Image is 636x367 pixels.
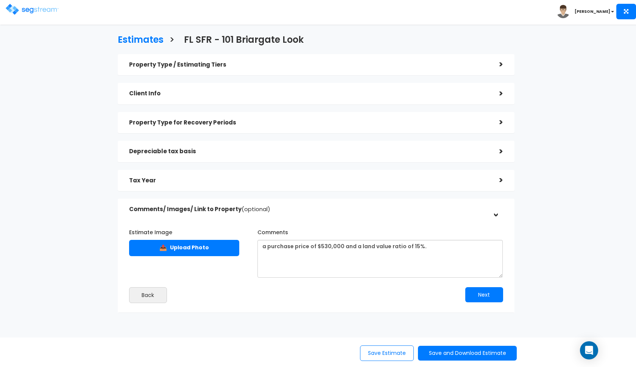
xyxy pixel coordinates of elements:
button: Save and Download Estimate [418,346,517,361]
span: (optional) [242,205,270,213]
h5: Depreciable tax basis [129,148,488,155]
label: Comments [257,226,288,236]
h5: Property Type for Recovery Periods [129,120,488,126]
h3: FL SFR - 101 Briargate Look [184,35,304,47]
div: Open Intercom Messenger [580,341,598,359]
span: 📤 [159,243,167,252]
div: > [488,59,503,70]
h5: Property Type / Estimating Tiers [129,62,488,68]
div: > [489,202,501,217]
div: > [488,174,503,186]
button: Next [465,287,503,302]
label: Upload Photo [129,240,239,256]
button: Save Estimate [360,345,414,361]
h5: Tax Year [129,177,488,184]
div: > [488,117,503,128]
div: > [488,146,503,157]
h3: Estimates [118,35,164,47]
h5: Comments/ Images/ Link to Property [129,206,488,213]
textarea: a purchase price of $549,900 and a land value ratio of 15%. [257,240,503,278]
label: Estimate Image [129,226,172,236]
h5: Client Info [129,90,488,97]
b: [PERSON_NAME] [575,9,610,14]
h3: > [169,35,175,47]
button: Back [129,287,167,303]
img: logo.png [6,4,59,15]
a: Estimates [112,27,164,50]
div: > [488,88,503,100]
a: FL SFR - 101 Briargate Look [178,27,304,50]
img: avatar.png [556,5,570,18]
